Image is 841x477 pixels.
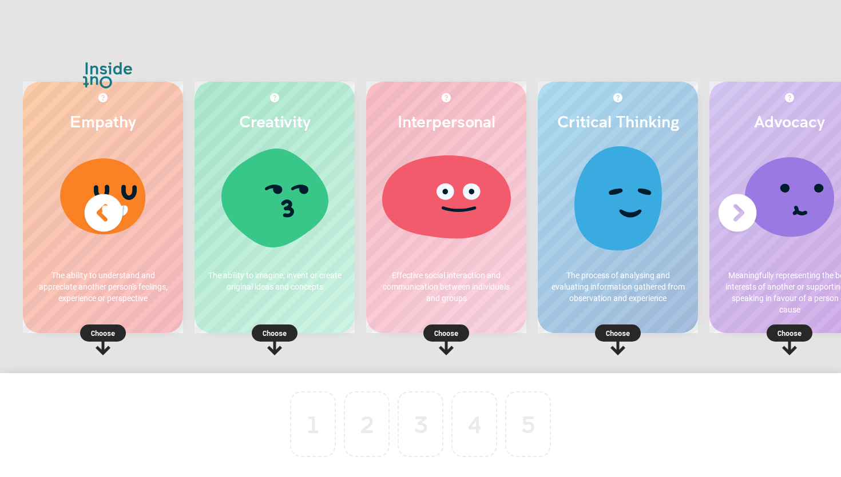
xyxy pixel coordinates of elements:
p: Choose [366,327,526,339]
img: More about Advocacy [785,93,794,102]
img: Previous [81,190,126,236]
p: Choose [23,327,183,339]
img: More about Creativity [270,93,279,102]
p: The process of analysing and evaluating information gathered from observation and experience [549,270,687,304]
p: Choose [538,327,698,339]
img: More about Interpersonal [442,93,451,102]
img: Next [715,190,760,236]
p: The ability to understand and appreciate another person's feelings, experience or perspective [34,270,172,304]
p: Effective social interaction and communication between individuals and groups [378,270,515,304]
h2: Critical Thinking [549,111,687,131]
img: More about Empathy [98,93,108,102]
h2: Empathy [34,111,172,131]
img: More about Critical Thinking [613,93,622,102]
h2: Interpersonal [378,111,515,131]
h2: Creativity [206,111,343,131]
p: Choose [195,327,355,339]
p: The ability to imagine, invent or create original ideas and concepts [206,270,343,292]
